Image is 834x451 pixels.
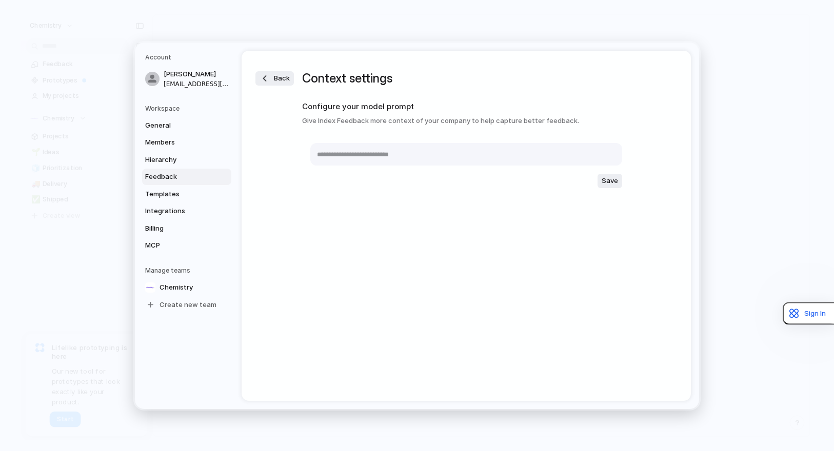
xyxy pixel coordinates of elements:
a: Chemistry [142,279,231,295]
a: Members [142,134,231,151]
h5: Account [145,53,231,62]
span: Integrations [145,206,211,216]
span: General [145,120,211,130]
span: Members [145,137,211,148]
a: General [142,117,231,133]
h3: Give Index Feedback more context of your company to help capture better feedback. [302,115,630,126]
span: Feedback [145,172,211,182]
span: Billing [145,223,211,233]
a: Billing [142,220,231,236]
span: Create new team [160,299,216,310]
span: [EMAIL_ADDRESS][DOMAIN_NAME] [164,79,229,88]
span: Templates [145,189,211,199]
a: MCP [142,237,231,254]
span: Chemistry [160,282,193,292]
h5: Manage teams [145,265,231,275]
span: [PERSON_NAME] [164,69,229,79]
span: Back [274,73,290,84]
button: Save [598,174,622,188]
a: [PERSON_NAME][EMAIL_ADDRESS][DOMAIN_NAME] [142,66,231,92]
span: Hierarchy [145,154,211,165]
a: Hierarchy [142,151,231,168]
span: Save [602,176,618,186]
a: Feedback [142,169,231,185]
button: Back [255,71,294,86]
span: MCP [145,240,211,251]
a: Create new team [142,296,231,313]
a: Templates [142,186,231,202]
a: Integrations [142,203,231,219]
h1: Context settings [302,69,392,88]
h2: Configure your model prompt [302,101,630,113]
h5: Workspace [145,104,231,113]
